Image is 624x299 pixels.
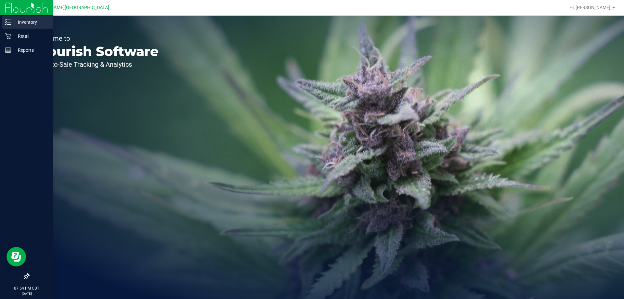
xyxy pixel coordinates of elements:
[569,5,612,10] span: Hi, [PERSON_NAME]!
[5,47,11,53] inline-svg: Reports
[35,45,159,58] p: Flourish Software
[23,5,109,10] span: Ft [PERSON_NAME][GEOGRAPHIC_DATA]
[11,46,50,54] p: Reports
[5,19,11,25] inline-svg: Inventory
[6,247,26,266] iframe: Resource center
[5,33,11,39] inline-svg: Retail
[11,32,50,40] p: Retail
[3,291,50,296] p: [DATE]
[35,61,159,68] p: Seed-to-Sale Tracking & Analytics
[11,18,50,26] p: Inventory
[35,35,159,42] p: Welcome to
[3,285,50,291] p: 07:54 PM CDT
